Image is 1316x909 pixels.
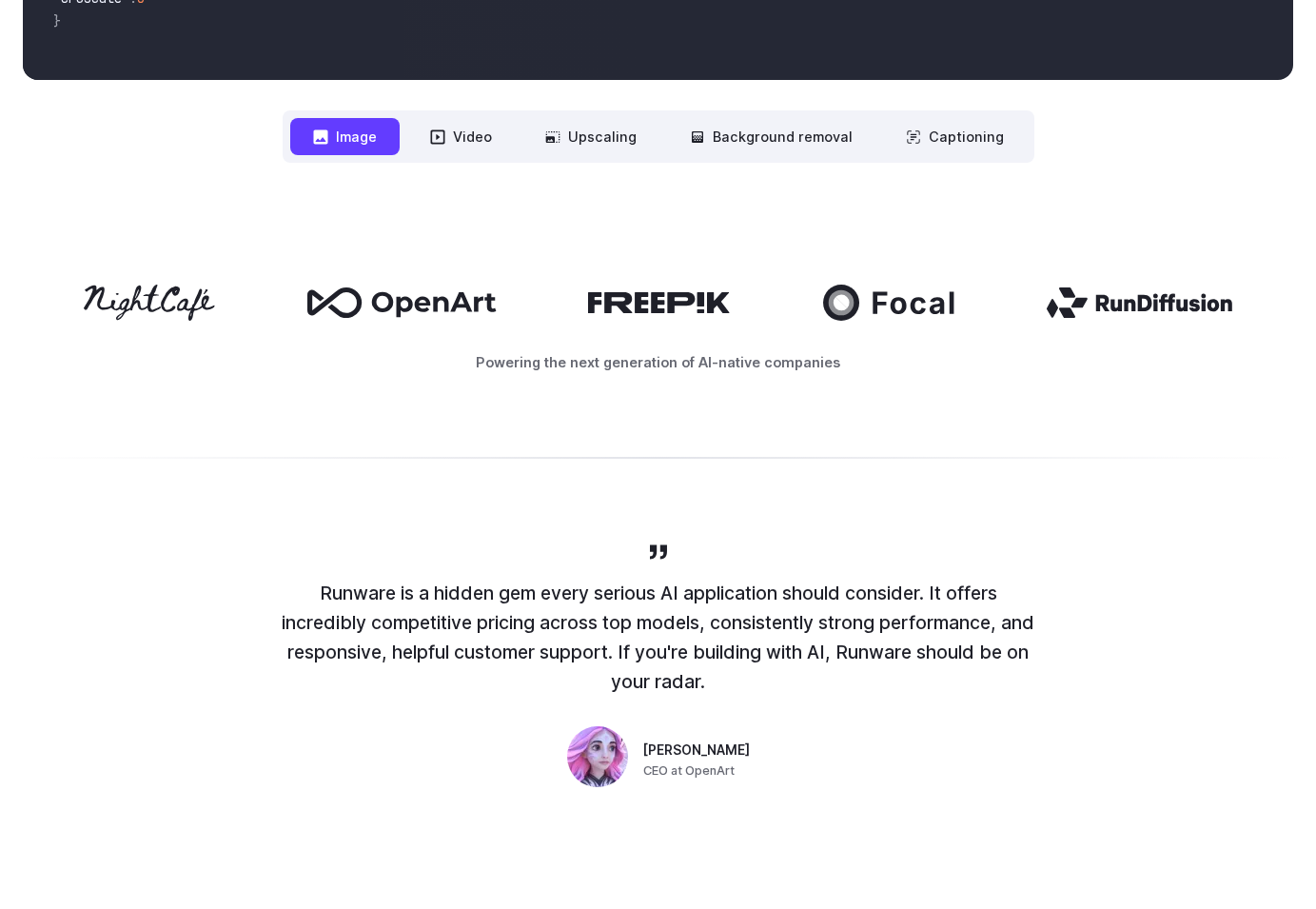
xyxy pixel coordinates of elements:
button: Background removal [667,118,875,155]
img: Person [567,726,628,787]
button: Video [407,118,515,155]
span: CEO at OpenArt [643,761,735,781]
button: Upscaling [522,118,659,155]
span: [PERSON_NAME] [643,741,750,761]
button: Image [290,118,400,155]
p: Powering the next generation of AI-native companies [23,351,1293,373]
button: Captioning [883,118,1027,155]
span: } [53,12,61,30]
p: Runware is a hidden gem every serious AI application should consider. It offers incredibly compet... [278,579,1039,696]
